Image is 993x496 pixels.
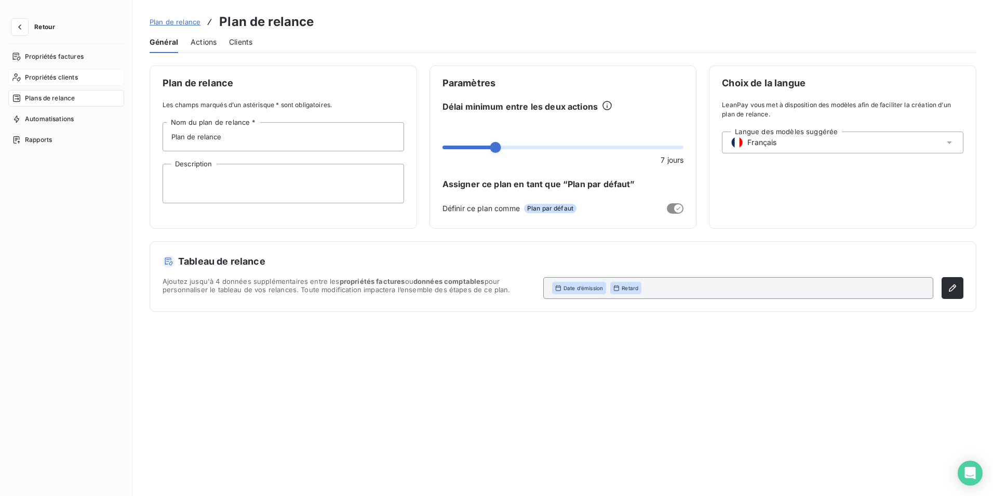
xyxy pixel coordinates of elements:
[163,254,963,269] h5: Tableau de relance
[229,37,252,47] span: Clients
[722,100,963,119] span: LeanPay vous met à disposition des modèles afin de faciliter la création d’un plan de relance.
[8,132,124,148] a: Rapports
[442,203,520,214] span: Définir ce plan comme
[163,100,404,110] span: Les champs marqués d’un astérisque * sont obligatoires.
[8,19,63,35] button: Retour
[747,137,776,148] span: Français
[25,73,78,82] span: Propriétés clients
[163,122,404,151] input: placeholder
[8,48,124,65] a: Propriétés factures
[622,284,638,292] span: Retard
[25,114,74,124] span: Automatisations
[958,461,983,486] div: Open Intercom Messenger
[150,37,178,47] span: Général
[191,37,217,47] span: Actions
[563,284,603,292] span: Date d’émission
[25,94,75,103] span: Plans de relance
[163,277,535,299] span: Ajoutez jusqu'à 4 données supplémentaires entre les ou pour personnaliser le tableau de vos relan...
[150,18,200,26] span: Plan de relance
[219,12,314,31] h3: Plan de relance
[722,79,963,88] span: Choix de la langue
[25,52,84,61] span: Propriétés factures
[442,100,598,113] span: Délai minimum entre les deux actions
[150,17,200,27] a: Plan de relance
[442,79,684,88] span: Paramètres
[8,111,124,127] a: Automatisations
[524,204,576,213] span: Plan par défaut
[442,178,684,190] span: Assigner ce plan en tant que “Plan par défaut”
[340,277,405,285] span: propriétés factures
[661,154,683,165] span: 7 jours
[25,135,52,145] span: Rapports
[413,277,485,285] span: données comptables
[163,79,404,88] span: Plan de relance
[8,90,124,107] a: Plans de relance
[34,24,55,30] span: Retour
[8,69,124,86] a: Propriétés clients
